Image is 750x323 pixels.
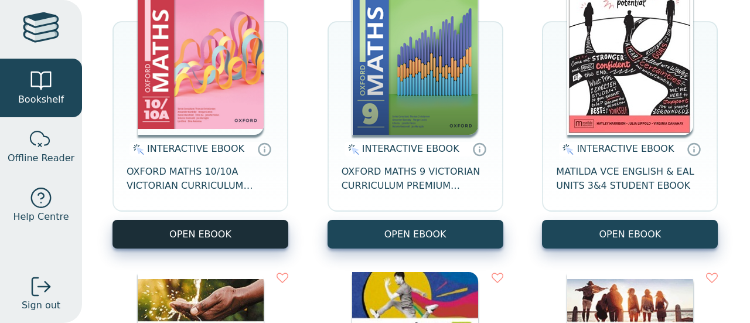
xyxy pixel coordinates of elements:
img: interactive.svg [559,142,574,157]
img: interactive.svg [129,142,144,157]
span: INTERACTIVE EBOOK [147,143,244,154]
a: Interactive eBooks are accessed online via the publisher’s portal. They contain interactive resou... [687,142,701,156]
span: Sign out [22,298,60,312]
img: interactive.svg [345,142,359,157]
a: Interactive eBooks are accessed online via the publisher’s portal. They contain interactive resou... [472,142,486,156]
span: MATILDA VCE ENGLISH & EAL UNITS 3&4 STUDENT EBOOK [556,165,704,193]
span: Bookshelf [18,93,64,107]
a: Interactive eBooks are accessed online via the publisher’s portal. They contain interactive resou... [257,142,271,156]
span: Offline Reader [8,151,74,165]
span: OXFORD MATHS 9 VICTORIAN CURRICULUM PREMIUM DIGITAL ACCESS 2E [342,165,489,193]
span: INTERACTIVE EBOOK [362,143,459,154]
button: OPEN EBOOK [328,220,503,249]
span: Help Centre [13,210,69,224]
span: INTERACTIVE EBOOK [577,143,674,154]
button: OPEN EBOOK [542,220,718,249]
button: OPEN EBOOK [112,220,288,249]
span: OXFORD MATHS 10/10A VICTORIAN CURRICULUM PREMIUM DIGITAL ACCESS 2E [127,165,274,193]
